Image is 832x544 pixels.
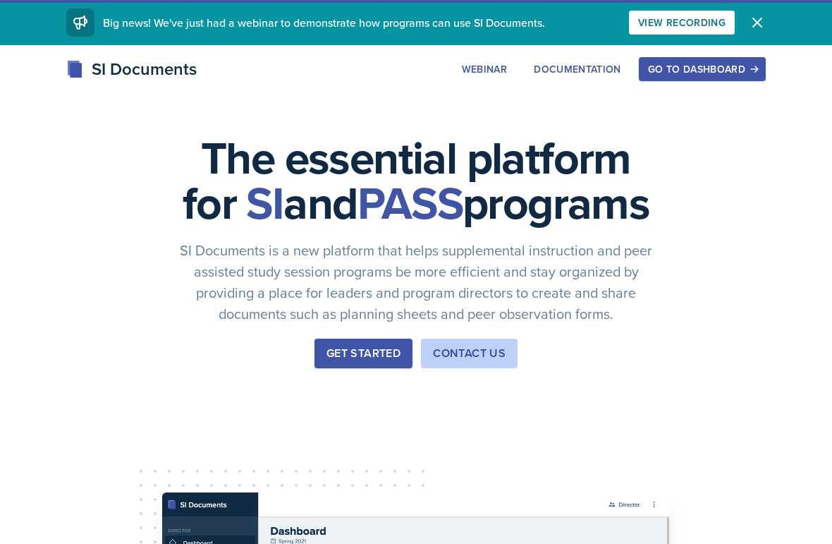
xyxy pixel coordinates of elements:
[314,339,412,368] button: Get Started
[103,15,545,30] span: Big news! We've just had a webinar to demonstrate how programs can use SI Documents.
[421,339,518,368] button: Contact Us
[534,64,621,75] div: Documentation
[453,57,516,81] button: Webinar
[648,64,757,75] div: Go to Dashboard
[525,57,630,81] button: Documentation
[66,56,197,82] div: SI Documents
[639,57,766,81] button: Go to Dashboard
[326,345,400,362] div: Get Started
[462,64,507,75] div: Webinar
[433,345,506,362] div: Contact Us
[638,17,726,28] div: View Recording
[629,11,735,35] button: View Recording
